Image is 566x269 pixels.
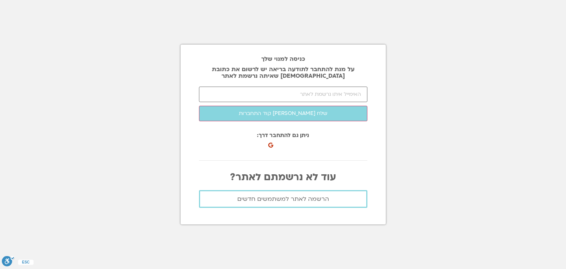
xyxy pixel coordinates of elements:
[199,56,367,62] h2: כניסה למנוי שלך
[199,87,367,102] input: האימייל איתו נרשמת לאתר
[237,196,329,202] span: הרשמה לאתר למשתמשים חדשים
[199,66,367,79] p: על מנת להתחבר לתודעה בריאה יש לרשום את כתובת [DEMOGRAPHIC_DATA] שאיתה נרשמת לאתר
[199,172,367,183] p: עוד לא נרשמתם לאתר?
[199,190,367,208] a: הרשמה לאתר למשתמשים חדשים
[270,134,350,151] iframe: כפתור לכניסה באמצעות חשבון Google
[199,106,367,121] button: שלח [PERSON_NAME] קוד התחברות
